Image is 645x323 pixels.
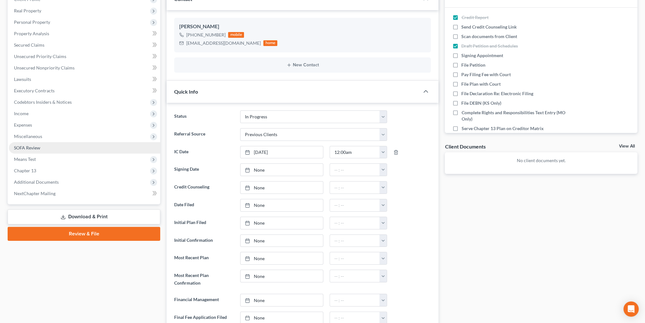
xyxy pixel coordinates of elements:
input: -- : -- [330,164,380,176]
a: Property Analysis [9,28,160,39]
span: Quick Info [174,89,198,95]
span: Codebtors Insiders & Notices [14,99,72,105]
label: Financial Management [171,294,237,307]
span: File Plan with Court [461,81,501,87]
span: File DEBN (KS Only) [461,100,501,106]
label: Status [171,110,237,123]
a: SOFA Review [9,142,160,154]
input: -- : -- [330,270,380,282]
button: New Contact [179,63,426,68]
input: -- : -- [330,235,380,247]
input: -- : -- [330,294,380,306]
span: Credit Report [461,15,488,20]
div: Client Documents [445,143,485,150]
input: -- : -- [330,146,380,158]
span: Serve Chapter 13 Plan on Creditor Matrix [461,126,543,131]
span: Personal Property [14,19,50,25]
a: None [240,270,323,282]
label: Credit Counseling [171,181,237,194]
label: Most Recent Plan [171,252,237,265]
label: Date Filed [171,199,237,212]
a: Lawsuits [9,74,160,85]
a: Executory Contracts [9,85,160,96]
span: Means Test [14,156,36,162]
span: Income [14,111,29,116]
a: None [240,181,323,194]
input: -- : -- [330,252,380,264]
a: [DATE] [240,146,323,158]
a: None [240,252,323,264]
span: Expenses [14,122,32,128]
span: Draft Petition and Schedules [461,43,518,49]
a: None [240,235,323,247]
span: Additional Documents [14,179,59,185]
div: [EMAIL_ADDRESS][DOMAIN_NAME] [186,40,261,46]
span: Unsecured Priority Claims [14,54,66,59]
a: Review & File [8,227,160,241]
a: None [240,217,323,229]
span: Chapter 13 [14,168,36,173]
a: Download & Print [8,209,160,224]
a: None [240,164,323,176]
a: View All [619,144,635,148]
label: Signing Date [171,163,237,176]
input: -- : -- [330,217,380,229]
a: None [240,294,323,306]
p: No client documents yet. [450,157,632,164]
span: Lawsuits [14,76,31,82]
span: Complete Rights and Responsibilities Text Entry (MO Only) [461,110,565,122]
label: Most Recent Plan Confirmation [171,270,237,289]
a: None [240,199,323,211]
label: Initial Plan Filed [171,217,237,229]
label: Referral Source [171,128,237,141]
span: Send Credit Counseling Link [461,24,517,30]
input: -- : -- [330,199,380,211]
div: Open Intercom Messenger [623,301,639,317]
span: File Declaration Re: Electronic Filing [461,91,533,96]
a: Unsecured Priority Claims [9,51,160,62]
span: NextChapter Mailing [14,191,56,196]
div: mobile [228,32,244,38]
a: Secured Claims [9,39,160,51]
span: SOFA Review [14,145,40,150]
span: File Petition [461,62,485,68]
a: Unsecured Nonpriority Claims [9,62,160,74]
span: Real Property [14,8,41,13]
span: Pay Filing Fee with Court [461,72,511,77]
div: [PHONE_NUMBER] [186,32,226,38]
div: [PERSON_NAME] [179,23,426,30]
input: -- : -- [330,181,380,194]
span: Unsecured Nonpriority Claims [14,65,75,70]
label: IC Date [171,146,237,159]
div: home [263,40,277,46]
span: Signing Appointment [461,53,503,58]
span: Executory Contracts [14,88,55,93]
span: Miscellaneous [14,134,42,139]
a: NextChapter Mailing [9,188,160,199]
span: Property Analysis [14,31,49,36]
span: Scan documents from Client [461,34,517,39]
label: Initial Confirmation [171,234,237,247]
span: Secured Claims [14,42,44,48]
